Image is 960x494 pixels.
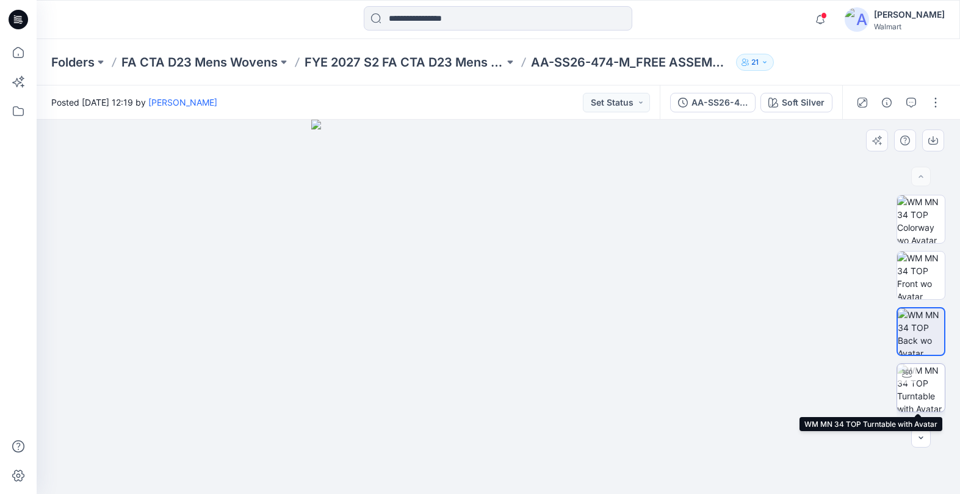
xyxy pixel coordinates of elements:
button: AA-SS26-474-M_FREE ASSEMBLY- EMBROIDERED CAMP SHIRT [670,93,756,112]
img: avatar [845,7,869,32]
img: WM MN 34 TOP Colorway wo Avatar [897,195,945,243]
img: WM MN 34 TOP Back wo Avatar [898,308,944,355]
div: [PERSON_NAME] [874,7,945,22]
a: [PERSON_NAME] [148,97,217,107]
a: Folders [51,54,95,71]
p: AA-SS26-474-M_FREE ASSEMBLY- EMBROIDERED CAMP SHIRT [531,54,731,71]
div: AA-SS26-474-M_FREE ASSEMBLY- EMBROIDERED CAMP SHIRT [691,96,748,109]
img: WM MN 34 TOP Turntable with Avatar [897,364,945,412]
span: Posted [DATE] 12:19 by [51,96,217,109]
img: eyJhbGciOiJIUzI1NiIsImtpZCI6IjAiLCJzbHQiOiJzZXMiLCJ0eXAiOiJKV1QifQ.eyJkYXRhIjp7InR5cGUiOiJzdG9yYW... [311,120,685,494]
button: 21 [736,54,774,71]
p: 21 [751,56,759,69]
div: Walmart [874,22,945,31]
img: WM MN 34 TOP Front wo Avatar [897,252,945,299]
a: FYE 2027 S2 FA CTA D23 Mens Wovens [305,54,504,71]
button: Details [877,93,897,112]
div: Soft Silver [782,96,825,109]
button: Soft Silver [760,93,832,112]
a: FA CTA D23 Mens Wovens [121,54,278,71]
